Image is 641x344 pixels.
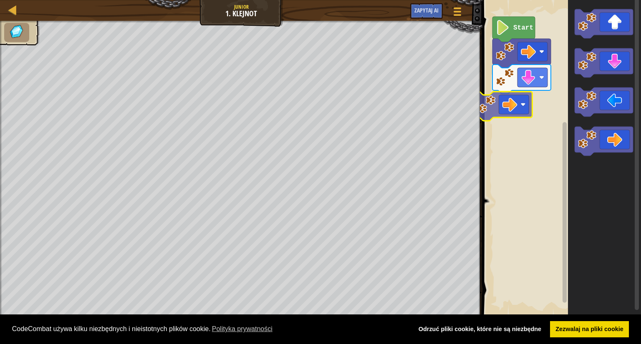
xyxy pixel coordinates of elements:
li: Zbieraj klejnoty. [4,23,29,42]
text: Start [513,24,533,32]
a: odrzuć pliki cookie [413,321,547,338]
button: Zapytaj AI [410,3,443,19]
font: Odrzuć pliki cookie, które nie są niezbędne [419,326,541,332]
a: zezwól na pliki cookie [550,321,629,338]
a: dowiedz się więcej o plikach cookie [211,323,274,335]
font: CodeCombat używa kilku niezbędnych i nieistotnych plików cookie. [12,325,211,332]
font: Zapytaj AI [414,6,439,14]
font: Zezwalaj na pliki cookie [555,326,623,332]
font: Polityka prywatności [212,325,273,332]
button: Pokaż menu gry [447,3,468,23]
